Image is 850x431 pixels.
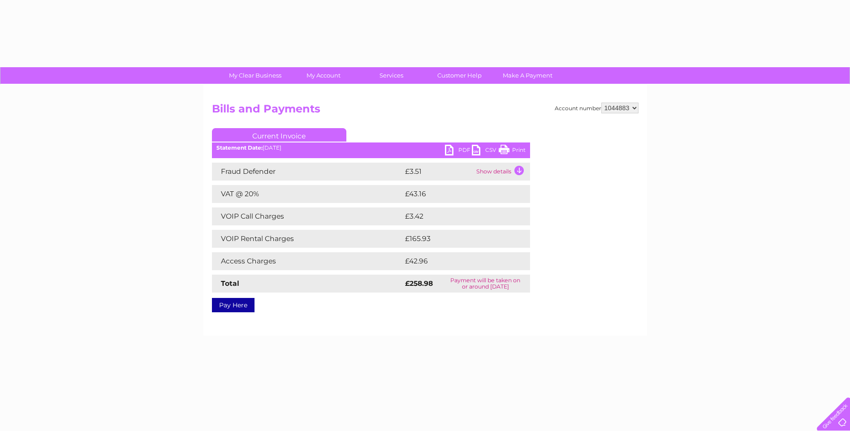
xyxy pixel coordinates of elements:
td: VOIP Call Charges [212,207,403,225]
a: PDF [445,145,472,158]
td: £3.51 [403,163,474,181]
td: VAT @ 20% [212,185,403,203]
a: Pay Here [212,298,255,312]
strong: £258.98 [405,279,433,288]
td: VOIP Rental Charges [212,230,403,248]
div: Account number [555,103,639,113]
a: Services [354,67,428,84]
td: Access Charges [212,252,403,270]
strong: Total [221,279,239,288]
h2: Bills and Payments [212,103,639,120]
b: Statement Date: [216,144,263,151]
a: My Clear Business [218,67,292,84]
a: Print [499,145,526,158]
a: My Account [286,67,360,84]
td: £42.96 [403,252,512,270]
a: Customer Help [423,67,496,84]
td: Show details [474,163,530,181]
td: Payment will be taken on or around [DATE] [441,275,530,293]
td: Fraud Defender [212,163,403,181]
td: £43.16 [403,185,511,203]
div: [DATE] [212,145,530,151]
td: £165.93 [403,230,513,248]
a: CSV [472,145,499,158]
td: £3.42 [403,207,509,225]
a: Current Invoice [212,128,346,142]
a: Make A Payment [491,67,565,84]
